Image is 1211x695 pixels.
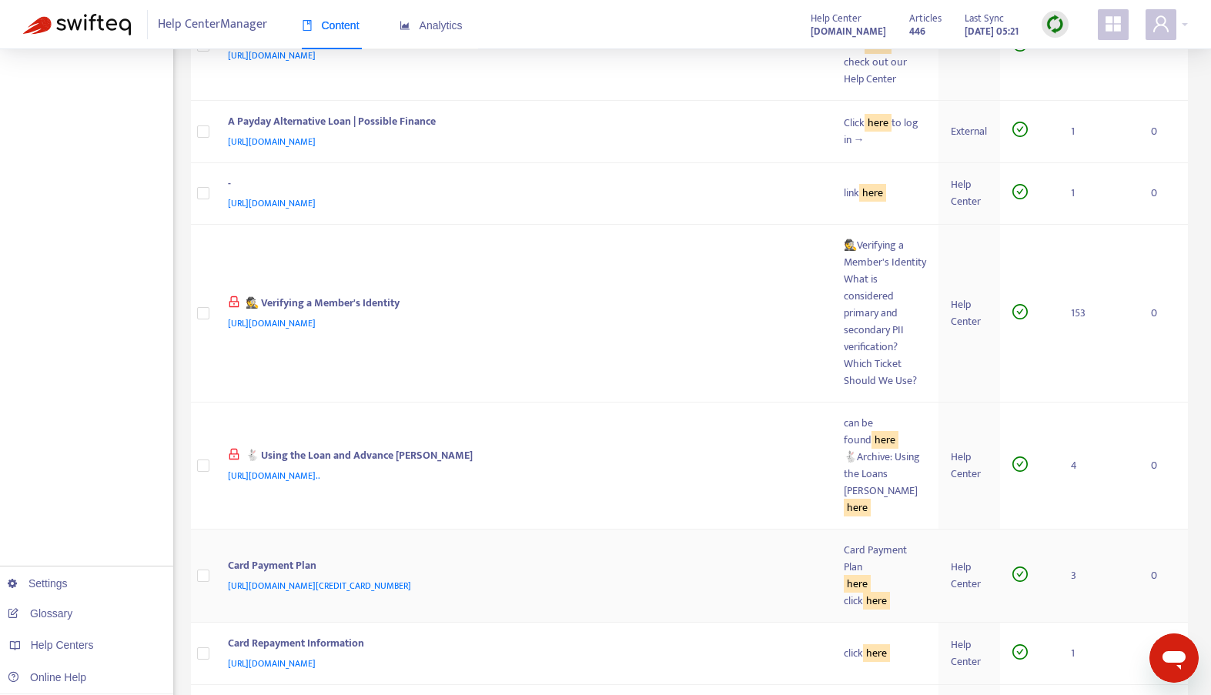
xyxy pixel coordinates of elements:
[8,671,86,683] a: Online Help
[228,296,240,308] span: lock
[951,449,988,483] div: Help Center
[1012,566,1028,582] span: check-circle
[844,37,927,88] div: Click to check out our Help Center
[844,499,871,516] sqkw: here
[228,635,814,655] div: Card Repayment Information
[228,295,814,315] div: 🕵️ Verifying a Member's Identity
[865,114,892,132] sqkw: here
[302,19,360,32] span: Content
[844,593,927,610] div: click
[1139,623,1188,685] td: 0
[400,19,463,32] span: Analytics
[1059,530,1139,623] td: 3
[811,22,886,40] a: [DOMAIN_NAME]
[951,559,988,593] div: Help Center
[1059,163,1139,226] td: 1
[844,115,927,149] div: Click to log in →
[1012,304,1028,319] span: check-circle
[1139,530,1188,623] td: 0
[863,592,890,610] sqkw: here
[1139,163,1188,226] td: 0
[228,195,316,211] span: [URL][DOMAIN_NAME]
[8,607,72,620] a: Glossary
[909,23,925,40] strong: 446
[1104,15,1122,33] span: appstore
[1012,456,1028,472] span: check-circle
[1059,225,1139,403] td: 153
[871,431,898,449] sqkw: here
[844,356,927,389] div: Which Ticket Should We Use?
[1012,644,1028,660] span: check-circle
[158,10,267,39] span: Help Center Manager
[1139,403,1188,530] td: 0
[965,23,1019,40] strong: [DATE] 05:21
[228,134,316,149] span: [URL][DOMAIN_NAME]
[909,10,942,27] span: Articles
[965,10,1004,27] span: Last Sync
[228,447,814,467] div: 🐇 Using the Loan and Advance [PERSON_NAME]
[23,14,131,35] img: Swifteq
[859,184,886,202] sqkw: here
[844,645,927,662] div: click
[1149,633,1199,683] iframe: Button to launch messaging window
[951,296,988,330] div: Help Center
[228,316,316,331] span: [URL][DOMAIN_NAME]
[1059,623,1139,685] td: 1
[1012,122,1028,137] span: check-circle
[1059,403,1139,530] td: 4
[228,175,814,195] div: -
[863,644,890,662] sqkw: here
[228,656,316,671] span: [URL][DOMAIN_NAME]
[8,577,68,590] a: Settings
[844,542,927,576] div: Card Payment Plan
[1012,184,1028,199] span: check-circle
[31,639,94,651] span: Help Centers
[228,48,316,63] span: [URL][DOMAIN_NAME]
[1139,225,1188,403] td: 0
[400,20,410,31] span: area-chart
[228,468,320,483] span: [URL][DOMAIN_NAME]..
[228,578,411,593] span: [URL][DOMAIN_NAME][CREDIT_CARD_NUMBER]
[951,637,988,670] div: Help Center
[844,415,927,449] div: can be found
[844,185,927,202] div: link
[228,113,814,133] div: A Payday Alternative Loan | Possible Finance
[844,575,871,593] sqkw: here
[1152,15,1170,33] span: user
[1139,101,1188,163] td: 0
[844,237,927,271] div: 🕵️Verifying a Member's Identity
[228,448,240,460] span: lock
[951,123,988,140] div: External
[302,20,313,31] span: book
[228,557,814,577] div: Card Payment Plan
[811,23,886,40] strong: [DOMAIN_NAME]
[844,449,927,500] div: 🐇Archive: Using the Loans [PERSON_NAME]
[844,271,927,356] div: What is considered primary and secondary PII verification?
[811,10,861,27] span: Help Center
[1045,15,1065,34] img: sync.dc5367851b00ba804db3.png
[951,176,988,210] div: Help Center
[1059,101,1139,163] td: 1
